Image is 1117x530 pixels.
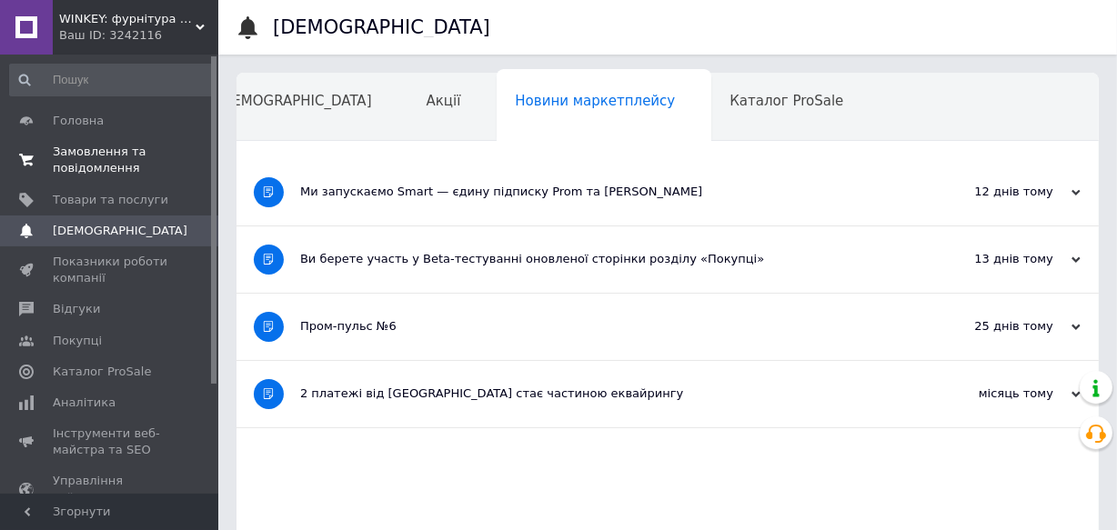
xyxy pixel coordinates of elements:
span: Акції [427,93,461,109]
span: Каталог ProSale [53,364,151,380]
h1: [DEMOGRAPHIC_DATA] [273,16,490,38]
div: 13 днів тому [899,251,1081,267]
div: місяць тому [899,385,1081,402]
span: Замовлення та повідомлення [53,144,168,176]
span: Відгуки [53,301,100,317]
div: Пром-пульс №6 [300,318,899,335]
div: 12 днів тому [899,184,1081,200]
span: Головна [53,113,104,129]
span: Показники роботи компанії [53,254,168,286]
div: 2 платежі від [GEOGRAPHIC_DATA] стає частиною еквайрингу [300,385,899,402]
span: Інструменти веб-майстра та SEO [53,425,168,458]
span: Покупці [53,333,102,349]
input: Пошук [9,64,214,96]
div: 25 днів тому [899,318,1081,335]
span: WINKEY: фурнітура для вікон і дверей [59,11,196,27]
span: Аналітика [53,395,116,411]
span: Каталог ProSale [730,93,843,109]
div: Ми запускаємо Smart — єдину підписку Prom та [PERSON_NAME] [300,184,899,200]
div: Ви берете участь у Beta-тестуванні оновленої сторінки розділу «Покупці» [300,251,899,267]
span: [DEMOGRAPHIC_DATA] [53,223,187,239]
span: Товари та послуги [53,192,168,208]
span: [DEMOGRAPHIC_DATA] [216,93,372,109]
span: Новини маркетплейсу [515,93,675,109]
span: Управління сайтом [53,473,168,505]
div: Ваш ID: 3242116 [59,27,218,44]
